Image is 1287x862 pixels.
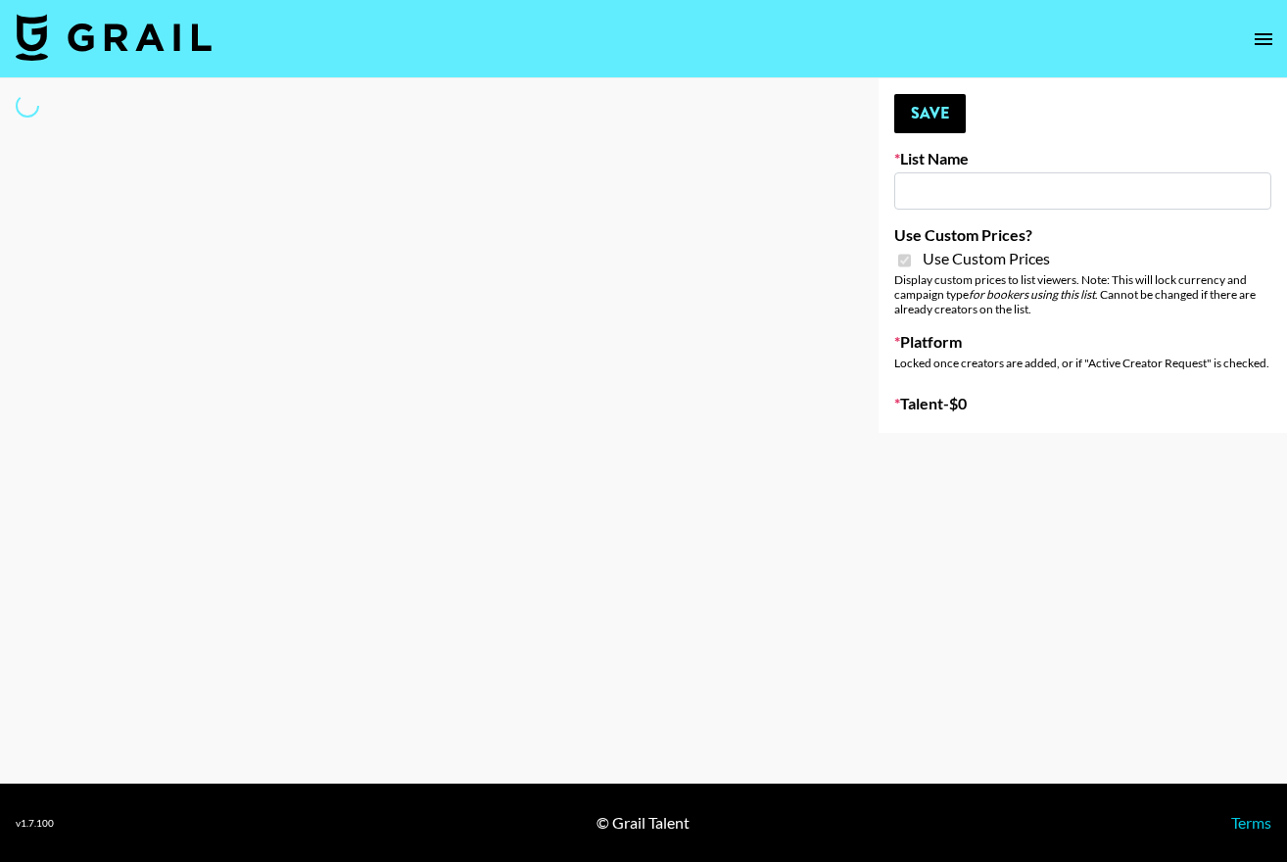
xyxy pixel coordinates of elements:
[16,817,54,830] div: v 1.7.100
[894,225,1271,245] label: Use Custom Prices?
[894,272,1271,316] div: Display custom prices to list viewers. Note: This will lock currency and campaign type . Cannot b...
[894,356,1271,370] div: Locked once creators are added, or if "Active Creator Request" is checked.
[894,394,1271,413] label: Talent - $ 0
[923,249,1050,268] span: Use Custom Prices
[969,287,1095,302] em: for bookers using this list
[596,813,690,833] div: © Grail Talent
[1244,20,1283,59] button: open drawer
[894,149,1271,168] label: List Name
[894,94,966,133] button: Save
[1231,813,1271,832] a: Terms
[16,14,212,61] img: Grail Talent
[894,332,1271,352] label: Platform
